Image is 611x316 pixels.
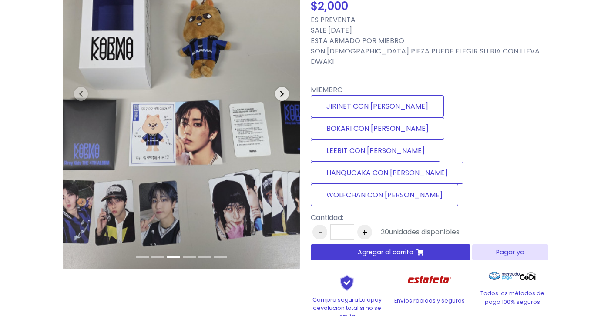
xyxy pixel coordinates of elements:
[357,225,372,239] button: +
[476,289,548,306] p: Todos los métodos de pago 100% seguros
[311,15,548,67] p: ES PREVENTA SALE [DATE] ESTA ARMADO POR MIEBRO SON [DEMOGRAPHIC_DATA] PIEZA PUEDE ELEGIR SU BIA C...
[311,184,458,206] label: WOLFCHAN CON [PERSON_NAME]
[520,267,536,285] img: Codi Logo
[311,244,470,260] button: Agregar al carrito
[311,162,463,184] label: HANQUOAKA CON [PERSON_NAME]
[311,95,444,117] label: JIRINET CON [PERSON_NAME]
[312,225,327,239] button: -
[489,267,520,285] img: Mercado Pago Logo
[358,248,413,257] span: Agregar al carrito
[393,296,466,305] p: Envíos rápidos y seguros
[311,117,444,140] label: BOKARI CON [PERSON_NAME]
[311,140,440,162] label: LEEBIT CON [PERSON_NAME]
[381,227,460,237] div: unidades disponibles
[381,227,389,237] span: 20
[311,213,460,223] p: Cantidad:
[401,267,459,292] img: Estafeta Logo
[311,81,548,210] div: MIEMBRO
[325,274,369,291] img: Shield
[472,244,548,260] button: Pagar ya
